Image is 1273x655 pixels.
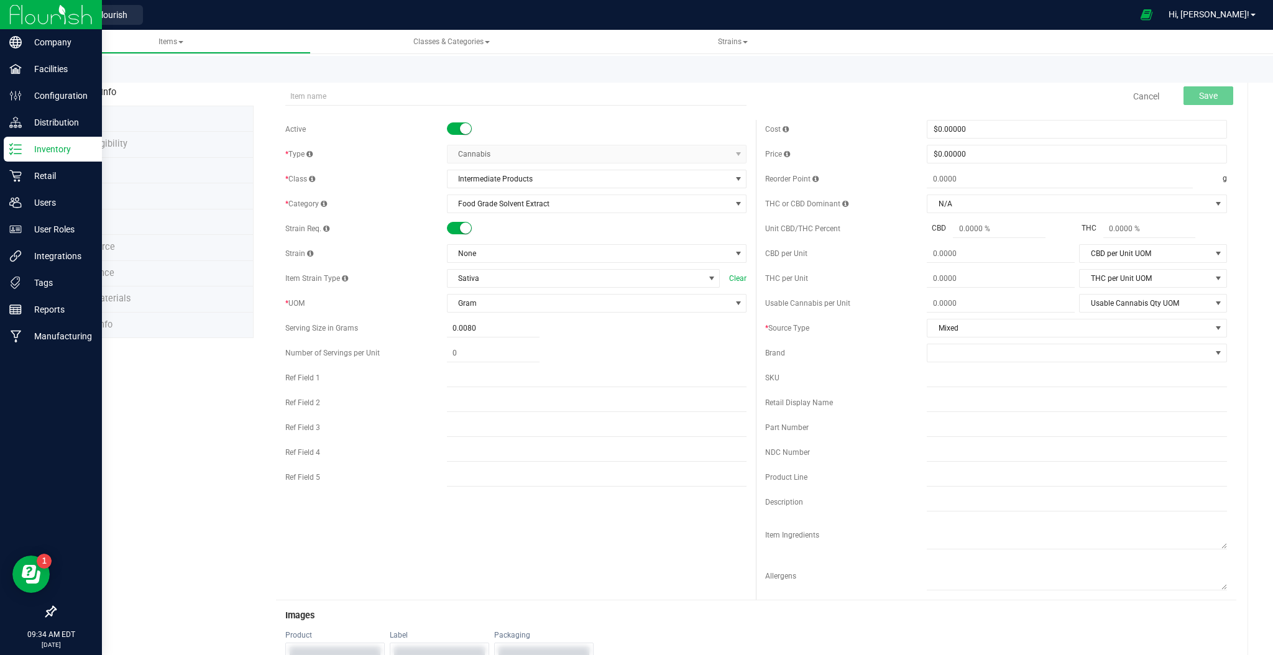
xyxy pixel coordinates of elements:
[9,277,22,289] inline-svg: Tags
[448,170,731,188] span: Intermediate Products
[9,89,22,102] inline-svg: Configuration
[159,37,183,46] span: Items
[285,398,320,407] span: Ref Field 2
[22,142,96,157] p: Inventory
[1169,9,1249,19] span: Hi, [PERSON_NAME]!
[22,35,96,50] p: Company
[765,150,790,158] span: Price
[6,640,96,649] p: [DATE]
[285,349,380,357] span: Number of Servings per Unit
[1183,86,1233,105] button: Save
[927,222,951,234] span: CBD
[765,249,807,258] span: CBD per Unit
[927,245,1075,262] input: 0.0000
[765,324,809,332] span: Source Type
[9,250,22,262] inline-svg: Integrations
[730,170,746,188] span: select
[765,299,850,308] span: Usable Cannabis per Unit
[285,448,320,457] span: Ref Field 4
[1080,245,1211,262] span: CBD per Unit UOM
[22,195,96,210] p: Users
[448,195,731,213] span: Food Grade Solvent Extract
[285,423,320,432] span: Ref Field 3
[447,319,540,337] input: 0.0080
[1080,270,1211,287] span: THC per Unit UOM
[9,303,22,316] inline-svg: Reports
[9,116,22,129] inline-svg: Distribution
[22,115,96,130] p: Distribution
[729,273,747,284] span: Clear
[285,150,313,158] span: Type
[22,62,96,76] p: Facilities
[927,145,1226,163] input: $0.00000
[285,611,1227,621] h3: Images
[37,554,52,569] iframe: Resource center unread badge
[765,498,803,506] span: Description
[22,329,96,344] p: Manufacturing
[765,572,796,580] span: Allergens
[953,220,1046,237] input: 0.0000 %
[1211,319,1226,337] span: select
[1080,295,1211,312] span: Usable Cannabis Qty UOM
[285,373,320,382] span: Ref Field 1
[718,37,748,46] span: Strains
[12,556,50,593] iframe: Resource center
[285,125,306,134] span: Active
[765,423,809,432] span: Part Number
[1211,295,1226,312] span: select
[9,36,22,48] inline-svg: Company
[730,295,746,312] span: select
[1223,170,1227,188] span: g
[285,249,313,258] span: Strain
[285,630,385,640] div: Product
[765,199,848,208] span: THC or CBD Dominant
[765,398,833,407] span: Retail Display Name
[1133,90,1159,103] a: Cancel
[9,196,22,209] inline-svg: Users
[927,319,1211,337] span: Mixed
[22,275,96,290] p: Tags
[22,302,96,317] p: Reports
[285,299,305,308] span: UOM
[448,295,731,312] span: Gram
[765,373,779,382] span: SKU
[765,125,789,134] span: Cost
[448,270,704,287] span: Sativa
[447,344,540,362] input: 0
[285,473,320,482] span: Ref Field 5
[285,199,327,208] span: Category
[9,223,22,236] inline-svg: User Roles
[9,330,22,342] inline-svg: Manufacturing
[765,175,819,183] span: Reorder Point
[22,222,96,237] p: User Roles
[285,324,358,332] span: Serving Size in Grams
[22,168,96,183] p: Retail
[1199,91,1218,101] span: Save
[765,349,785,357] span: Brand
[22,88,96,103] p: Configuration
[9,63,22,75] inline-svg: Facilities
[927,195,1211,213] span: N/A
[1133,2,1160,27] span: Open Ecommerce Menu
[927,295,1075,312] input: 0.0000
[1077,222,1101,234] span: THC
[285,87,747,106] input: Item name
[1211,245,1226,262] span: select
[9,143,22,155] inline-svg: Inventory
[927,170,1193,188] input: 0.0000
[9,170,22,182] inline-svg: Retail
[285,274,348,283] span: Item Strain Type
[285,224,329,233] span: Strain Req.
[6,629,96,640] p: 09:34 AM EDT
[448,245,731,262] span: None
[22,249,96,263] p: Integrations
[494,630,594,640] div: Packaging
[765,448,810,457] span: NDC Number
[927,270,1075,287] input: 0.0000
[765,473,807,482] span: Product Line
[927,121,1226,138] input: $0.00000
[1103,220,1196,237] input: 0.0000 %
[765,224,840,233] span: Unit CBD/THC Percent
[413,37,490,46] span: Classes & Categories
